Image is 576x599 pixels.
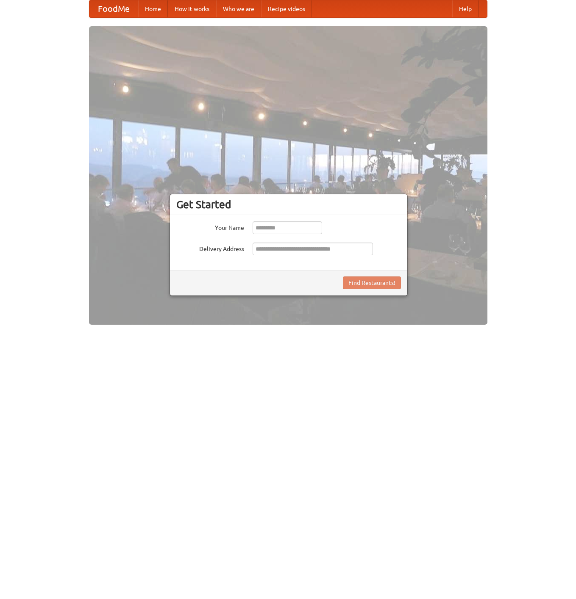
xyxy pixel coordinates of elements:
[176,221,244,232] label: Your Name
[168,0,216,17] a: How it works
[261,0,312,17] a: Recipe videos
[452,0,479,17] a: Help
[343,276,401,289] button: Find Restaurants!
[176,198,401,211] h3: Get Started
[138,0,168,17] a: Home
[176,243,244,253] label: Delivery Address
[89,0,138,17] a: FoodMe
[216,0,261,17] a: Who we are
